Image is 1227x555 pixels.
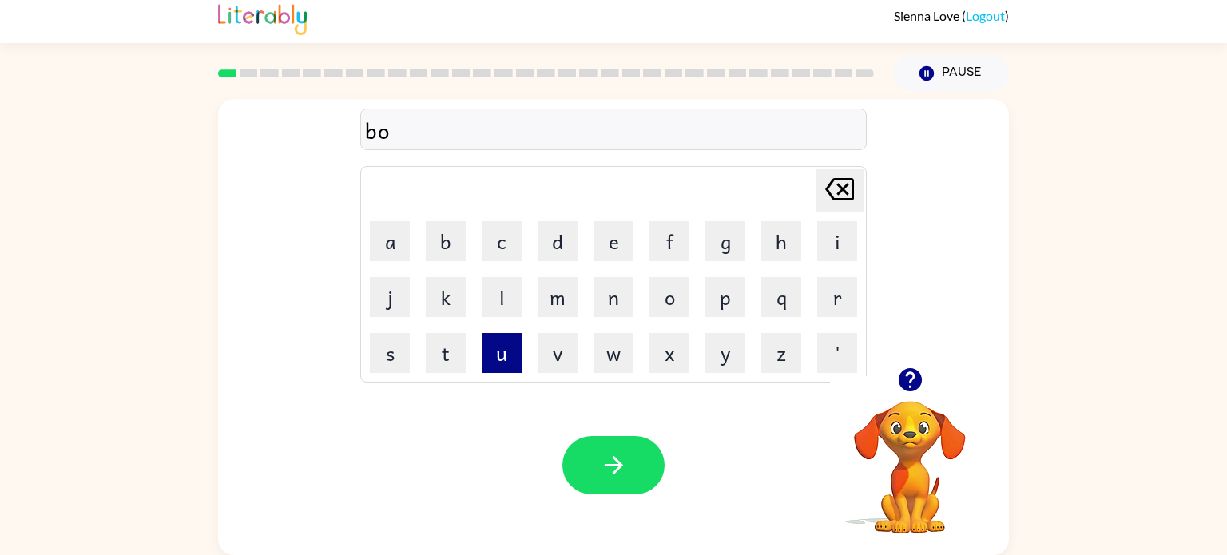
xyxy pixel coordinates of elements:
[538,277,578,317] button: m
[482,221,522,261] button: c
[370,277,410,317] button: j
[482,277,522,317] button: l
[817,333,857,373] button: '
[966,8,1005,23] a: Logout
[705,221,745,261] button: g
[894,8,962,23] span: Sienna Love
[705,277,745,317] button: p
[370,333,410,373] button: s
[594,277,633,317] button: n
[649,277,689,317] button: o
[649,221,689,261] button: f
[761,277,801,317] button: q
[482,333,522,373] button: u
[365,113,862,147] div: bo
[426,277,466,317] button: k
[893,55,1009,92] button: Pause
[426,333,466,373] button: t
[830,376,990,536] video: Your browser must support playing .mp4 files to use Literably. Please try using another browser.
[817,277,857,317] button: r
[594,333,633,373] button: w
[817,221,857,261] button: i
[538,221,578,261] button: d
[594,221,633,261] button: e
[705,333,745,373] button: y
[370,221,410,261] button: a
[761,221,801,261] button: h
[894,8,1009,23] div: ( )
[761,333,801,373] button: z
[538,333,578,373] button: v
[649,333,689,373] button: x
[426,221,466,261] button: b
